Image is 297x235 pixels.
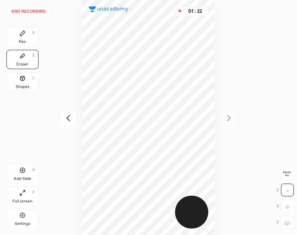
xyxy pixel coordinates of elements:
div: 01 : 22 [185,8,205,14]
div: Eraser [16,62,28,66]
div: Z [277,216,293,229]
div: Settings [15,222,30,226]
div: X [277,200,294,213]
div: Add Slide [14,177,31,181]
span: Erase all [281,171,293,177]
button: End recording [6,6,51,16]
div: L [33,76,35,80]
div: Full screen [12,199,33,203]
div: F [33,190,35,194]
div: C [277,184,294,196]
div: H [32,168,35,172]
img: logo.38c385cc.svg [89,6,128,12]
div: P [33,31,35,35]
div: Pen [19,40,26,44]
div: E [33,53,35,57]
div: Shapes [16,85,29,89]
